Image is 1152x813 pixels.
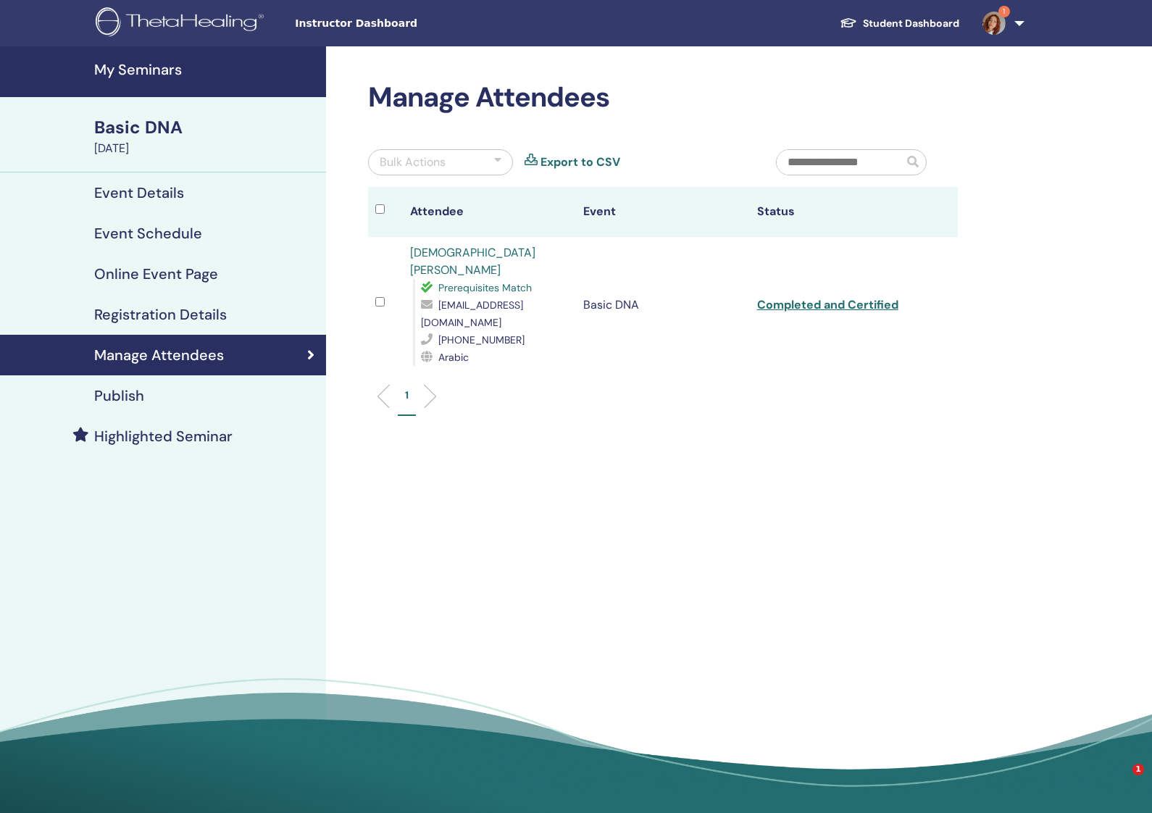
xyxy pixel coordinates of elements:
[576,237,749,373] td: Basic DNA
[540,154,620,171] a: Export to CSV
[94,61,317,78] h4: My Seminars
[380,154,446,171] div: Bulk Actions
[368,81,958,114] h2: Manage Attendees
[94,140,317,157] div: [DATE]
[438,351,469,364] span: Arabic
[576,187,749,237] th: Event
[1103,764,1138,799] iframe: Intercom live chat
[94,346,224,364] h4: Manage Attendees
[403,187,576,237] th: Attendee
[85,115,326,157] a: Basic DNA[DATE]
[94,387,144,404] h4: Publish
[94,225,202,242] h4: Event Schedule
[828,10,971,37] a: Student Dashboard
[410,245,535,278] a: [DEMOGRAPHIC_DATA][PERSON_NAME]
[94,428,233,445] h4: Highlighted Seminar
[998,6,1010,17] span: 1
[94,184,184,201] h4: Event Details
[438,333,525,346] span: [PHONE_NUMBER]
[750,187,923,237] th: Status
[94,306,227,323] h4: Registration Details
[295,16,512,31] span: Instructor Dashboard
[757,297,898,312] a: Completed and Certified
[1132,764,1144,775] span: 1
[96,7,269,40] img: logo.png
[421,299,523,329] span: [EMAIL_ADDRESS][DOMAIN_NAME]
[405,388,409,403] p: 1
[982,12,1006,35] img: default.jpg
[438,281,532,294] span: Prerequisites Match
[94,265,218,283] h4: Online Event Page
[94,115,317,140] div: Basic DNA
[840,17,857,29] img: graduation-cap-white.svg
